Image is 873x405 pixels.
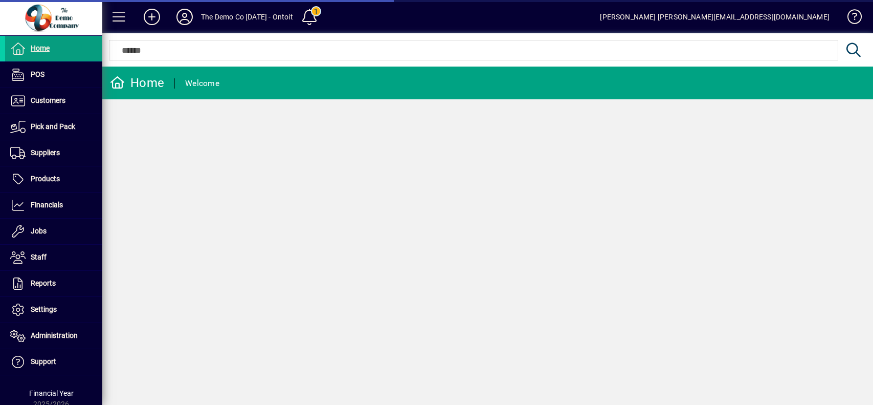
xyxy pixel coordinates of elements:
[31,357,56,366] span: Support
[29,389,74,397] span: Financial Year
[201,9,293,25] div: The Demo Co [DATE] - Ontoit
[5,62,102,88] a: POS
[31,175,60,183] span: Products
[31,44,50,52] span: Home
[5,271,102,296] a: Reports
[5,219,102,244] a: Jobs
[185,75,219,92] div: Welcome
[31,70,44,78] span: POS
[31,253,47,261] span: Staff
[31,227,47,235] span: Jobs
[31,96,65,104] span: Customers
[31,148,60,157] span: Suppliers
[5,297,102,323] a: Settings
[5,193,102,218] a: Financials
[168,8,201,26] button: Profile
[31,122,75,131] span: Pick and Pack
[600,9,830,25] div: [PERSON_NAME] [PERSON_NAME][EMAIL_ADDRESS][DOMAIN_NAME]
[5,140,102,166] a: Suppliers
[5,166,102,192] a: Products
[31,305,57,313] span: Settings
[5,114,102,140] a: Pick and Pack
[5,88,102,114] a: Customers
[5,349,102,375] a: Support
[5,323,102,349] a: Administration
[31,201,63,209] span: Financials
[110,75,164,91] div: Home
[136,8,168,26] button: Add
[840,2,860,35] a: Knowledge Base
[5,245,102,270] a: Staff
[31,331,78,339] span: Administration
[31,279,56,287] span: Reports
